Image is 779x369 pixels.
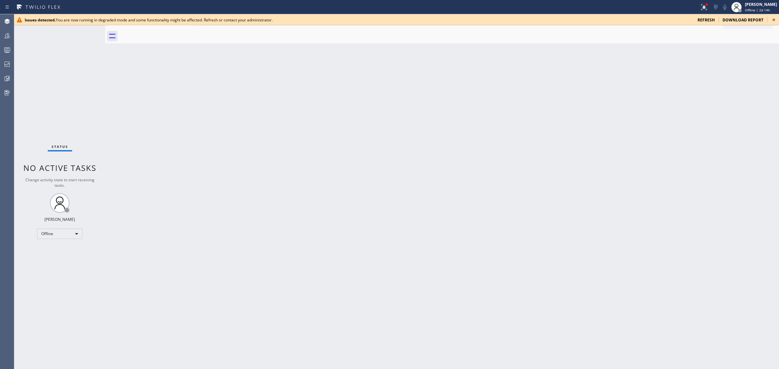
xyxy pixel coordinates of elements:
span: No active tasks [23,162,96,173]
div: [PERSON_NAME] [745,2,777,7]
b: Issues detected. [25,17,56,23]
span: Status [52,144,68,149]
div: Offline [37,229,82,239]
span: Change activity state to start receiving tasks. [25,177,94,188]
span: refresh [698,17,715,23]
span: download report [723,17,763,23]
button: Mute [720,3,729,12]
div: You are now running in degraded mode and some functionality might be affected. Refresh or contact... [25,17,692,23]
div: [PERSON_NAME] [44,217,75,222]
span: Offline | 2d 14h [745,8,770,12]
